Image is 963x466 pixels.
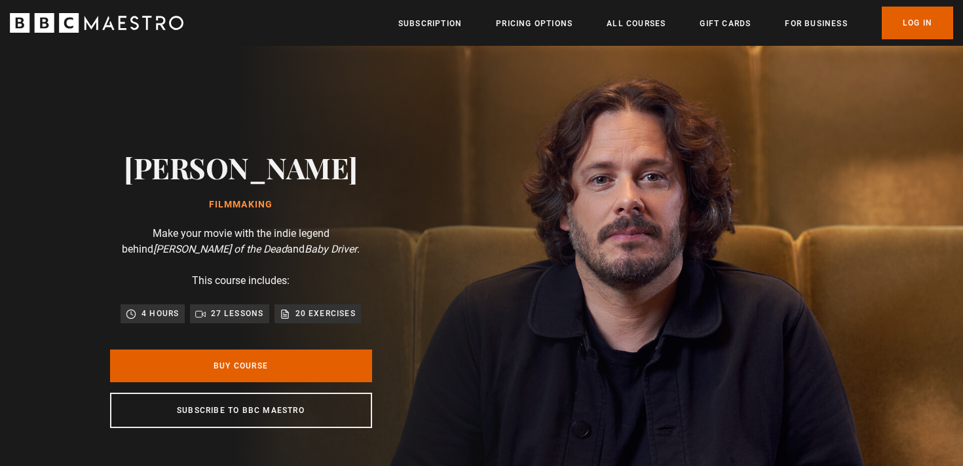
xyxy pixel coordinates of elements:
a: For business [785,17,847,30]
i: [PERSON_NAME] of the Dead [153,243,287,255]
h1: Filmmaking [124,200,358,210]
p: This course includes: [192,273,290,289]
i: Baby Driver [305,243,357,255]
a: Buy Course [110,349,372,382]
a: Gift Cards [700,17,751,30]
p: 4 hours [142,307,179,320]
a: Log In [882,7,953,39]
h2: [PERSON_NAME] [124,151,358,184]
a: Pricing Options [496,17,573,30]
p: Make your movie with the indie legend behind and . [110,226,372,257]
a: All Courses [607,17,666,30]
p: 27 lessons [211,307,264,320]
a: Subscribe to BBC Maestro [110,393,372,428]
p: 20 exercises [295,307,356,320]
nav: Primary [398,7,953,39]
svg: BBC Maestro [10,13,183,33]
a: Subscription [398,17,462,30]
